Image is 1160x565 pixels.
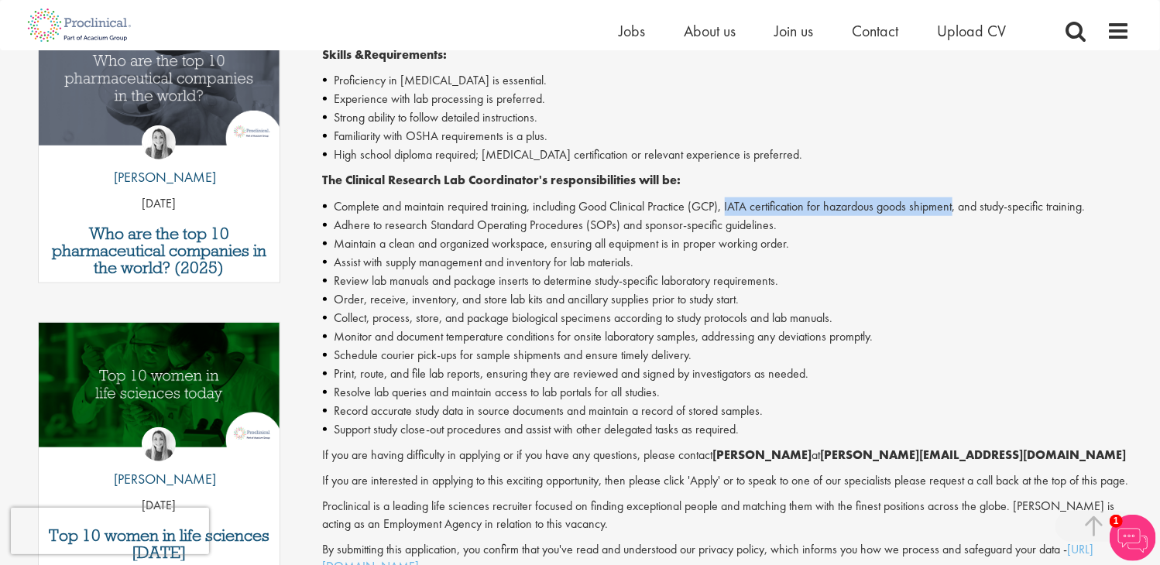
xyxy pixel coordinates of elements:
p: [PERSON_NAME] [102,469,216,489]
a: Who are the top 10 pharmaceutical companies in the world? (2025) [46,225,272,276]
a: Hannah Burke [PERSON_NAME] [102,125,216,195]
li: Complete and maintain required training, including Good Clinical Practice (GCP), IATA certificati... [323,197,1131,216]
strong: [PERSON_NAME] [713,447,812,463]
a: Jobs [619,21,645,41]
li: Schedule courier pick-ups for sample shipments and ensure timely delivery. [323,346,1131,365]
li: Print, route, and file lab reports, ensuring they are reviewed and signed by investigators as nee... [323,365,1131,383]
li: Maintain a clean and organized workspace, ensuring all equipment is in proper working order. [323,235,1131,253]
li: High school diploma required; [MEDICAL_DATA] certification or relevant experience is preferred. [323,146,1131,164]
img: Top 10 pharmaceutical companies in the world 2025 [39,21,280,146]
img: Chatbot [1110,515,1156,561]
iframe: reCAPTCHA [11,508,209,554]
li: Strong ability to follow detailed instructions. [323,108,1131,127]
li: Resolve lab queries and maintain access to lab portals for all studies. [323,383,1131,402]
p: [PERSON_NAME] [102,167,216,187]
li: Support study close-out procedures and assist with other delegated tasks as required. [323,420,1131,439]
li: Experience with lab processing is preferred. [323,90,1131,108]
a: Upload CV [937,21,1006,41]
p: [DATE] [39,195,280,213]
a: Link to a post [39,323,280,460]
a: Join us [774,21,813,41]
li: Adhere to research Standard Operating Procedures (SOPs) and sponsor-specific guidelines. [323,216,1131,235]
li: Record accurate study data in source documents and maintain a record of stored samples. [323,402,1131,420]
a: Contact [852,21,898,41]
a: About us [684,21,736,41]
li: Familiarity with OSHA requirements is a plus. [323,127,1131,146]
img: Top 10 women in life sciences today [39,323,280,447]
li: Proficiency in [MEDICAL_DATA] is essential. [323,71,1131,90]
span: 1 [1110,515,1123,528]
p: If you are interested in applying to this exciting opportunity, then please click 'Apply' or to s... [323,472,1131,490]
p: [DATE] [39,497,280,515]
strong: Skills & [323,46,365,63]
li: Collect, process, store, and package biological specimens according to study protocols and lab ma... [323,309,1131,327]
li: Review lab manuals and package inserts to determine study-specific laboratory requirements. [323,272,1131,290]
a: Link to a post [39,21,280,158]
img: Hannah Burke [142,427,176,461]
strong: Requirements: [365,46,448,63]
li: Monitor and document temperature conditions for onsite laboratory samples, addressing any deviati... [323,327,1131,346]
p: Proclinical is a leading life sciences recruiter focused on finding exceptional people and matchi... [323,498,1131,533]
li: Order, receive, inventory, and store lab kits and ancillary supplies prior to study start. [323,290,1131,309]
p: If you are having difficulty in applying or if you have any questions, please contact at [323,447,1131,464]
a: Hannah Burke [PERSON_NAME] [102,427,216,497]
strong: [PERSON_NAME][EMAIL_ADDRESS][DOMAIN_NAME] [821,447,1127,463]
li: Assist with supply management and inventory for lab materials. [323,253,1131,272]
img: Hannah Burke [142,125,176,159]
strong: The Clinical Research Lab Coordinator's responsibilities will be: [323,172,681,188]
